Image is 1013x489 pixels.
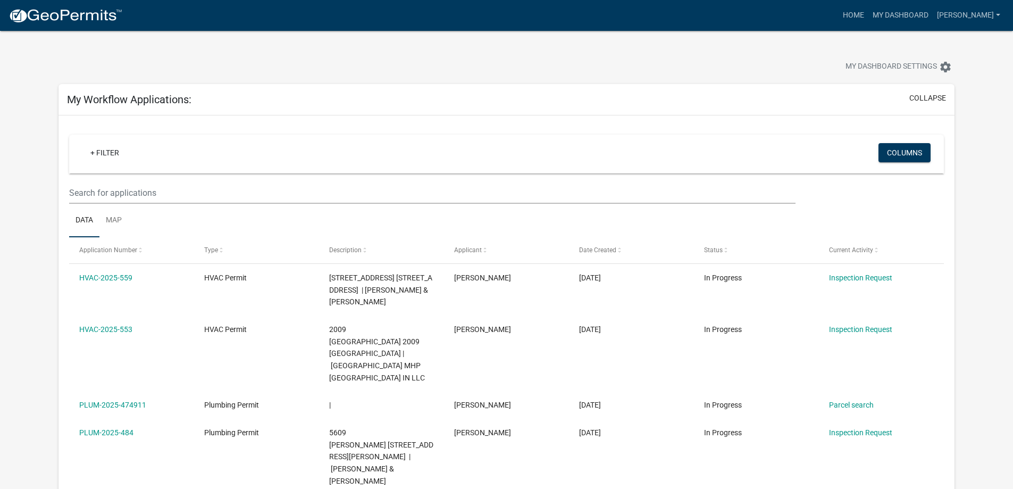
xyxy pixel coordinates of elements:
[204,325,247,334] span: HVAC Permit
[939,61,952,73] i: settings
[837,56,960,77] button: My Dashboard Settingssettings
[79,428,133,437] a: PLUM-2025-484
[454,325,511,334] span: Tom Drexler
[693,237,818,263] datatable-header-cell: Status
[454,273,511,282] span: Tom Drexler
[329,325,425,382] span: 2009 HAMBURG PIKE 2009 Hamburg Pike #13 | Sherwood Heights MHP Jeffersonville IN LLC
[933,5,1004,26] a: [PERSON_NAME]
[194,237,319,263] datatable-header-cell: Type
[69,237,194,263] datatable-header-cell: Application Number
[79,246,137,254] span: Application Number
[454,401,511,409] span: Tom Drexler
[69,182,795,204] input: Search for applications
[569,237,694,263] datatable-header-cell: Date Created
[79,325,132,334] a: HVAC-2025-553
[829,401,874,409] a: Parcel search
[868,5,933,26] a: My Dashboard
[579,273,601,282] span: 09/10/2025
[329,428,433,485] span: 5609 BAILEY GRANT 5609 Bailey Grant Road | Vales Robert A & Denise
[454,428,511,437] span: Tom Drexler
[579,325,601,334] span: 09/09/2025
[99,204,128,238] a: Map
[204,428,259,437] span: Plumbing Permit
[829,246,873,254] span: Current Activity
[839,5,868,26] a: Home
[829,325,892,334] a: Inspection Request
[204,273,247,282] span: HVAC Permit
[909,93,946,104] button: collapse
[878,143,931,162] button: Columns
[579,401,601,409] span: 09/08/2025
[704,325,742,334] span: In Progress
[829,273,892,282] a: Inspection Request
[319,237,444,263] datatable-header-cell: Description
[444,237,569,263] datatable-header-cell: Applicant
[79,273,132,282] a: HVAC-2025-559
[704,246,723,254] span: Status
[704,273,742,282] span: In Progress
[704,401,742,409] span: In Progress
[204,246,218,254] span: Type
[579,428,601,437] span: 09/03/2025
[82,143,128,162] a: + Filter
[329,273,432,306] span: 1710 AUGUSTA DRIVE 1710 Augusta Drive | Cravens Gary L & Kathleen D
[454,246,482,254] span: Applicant
[704,428,742,437] span: In Progress
[329,401,331,409] span: |
[845,61,937,73] span: My Dashboard Settings
[818,237,943,263] datatable-header-cell: Current Activity
[829,428,892,437] a: Inspection Request
[79,401,146,409] a: PLUM-2025-474911
[329,246,362,254] span: Description
[69,204,99,238] a: Data
[67,93,191,106] h5: My Workflow Applications:
[204,401,259,409] span: Plumbing Permit
[579,246,616,254] span: Date Created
